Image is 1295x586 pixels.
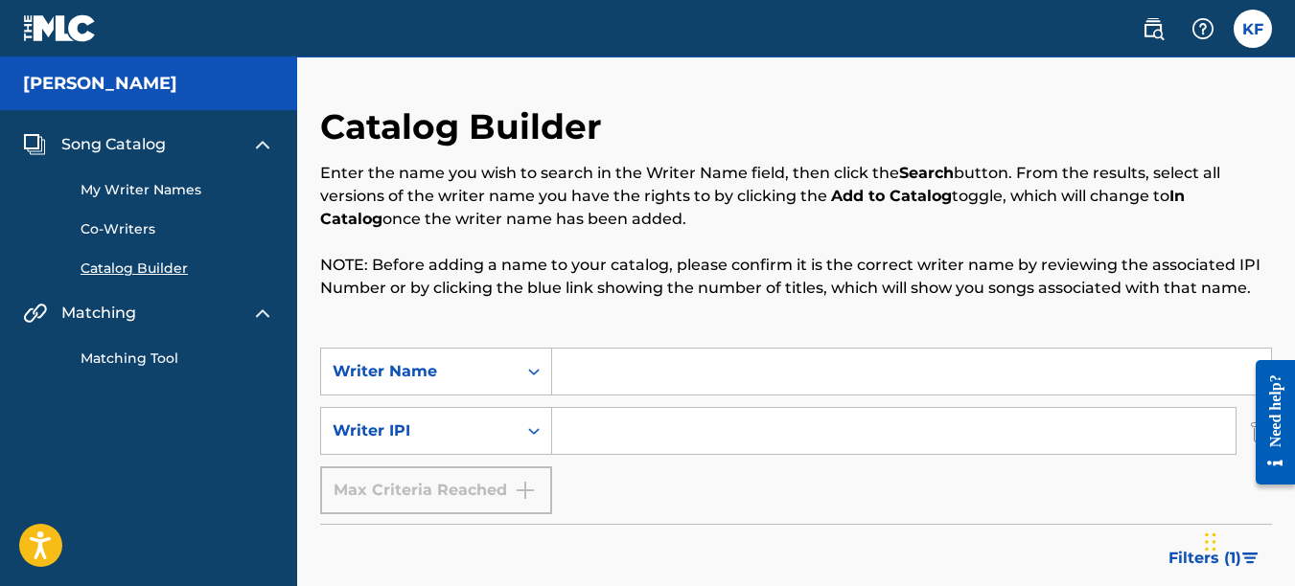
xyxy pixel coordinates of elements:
[81,349,274,369] a: Matching Tool
[23,133,166,156] a: Song CatalogSong Catalog
[23,14,97,42] img: MLC Logo
[1157,534,1272,582] button: Filters (1)
[1142,17,1165,40] img: search
[81,219,274,239] a: Co-Writers
[1234,10,1272,48] div: User Menu
[333,419,505,442] div: Writer IPI
[320,162,1272,231] p: Enter the name you wish to search in the Writer Name field, then click the button. From the resul...
[23,133,46,156] img: Song Catalog
[333,360,505,383] div: Writer Name
[1205,513,1216,571] div: Drag
[61,302,136,325] span: Matching
[831,187,952,205] strong: Add to Catalog
[61,133,166,156] span: Song Catalog
[1191,17,1214,40] img: help
[1184,10,1222,48] div: Help
[23,73,177,95] h5: Kirby Fitzgerald
[23,302,47,325] img: Matching
[251,302,274,325] img: expand
[899,164,954,182] strong: Search
[81,180,274,200] a: My Writer Names
[1241,345,1295,499] iframe: Resource Center
[81,259,274,279] a: Catalog Builder
[1134,10,1172,48] a: Public Search
[1199,494,1295,586] iframe: Chat Widget
[320,105,612,148] h2: Catalog Builder
[251,133,274,156] img: expand
[320,254,1272,300] p: NOTE: Before adding a name to your catalog, please confirm it is the correct writer name by revie...
[1168,547,1241,570] span: Filters ( 1 )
